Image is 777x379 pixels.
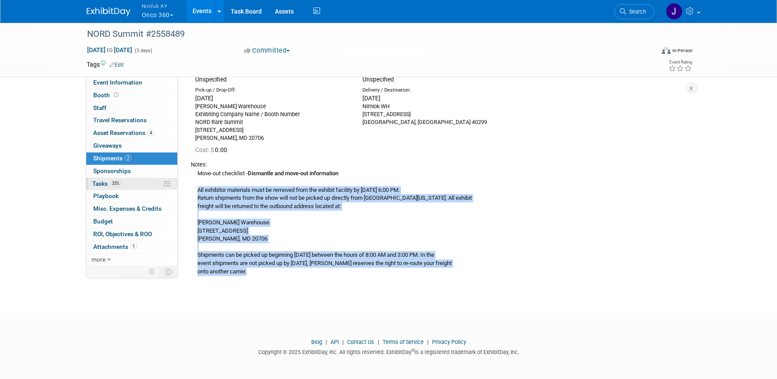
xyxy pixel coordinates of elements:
[362,94,517,103] div: [DATE]
[93,167,131,174] span: Sponsorships
[93,79,142,86] span: Event Information
[86,203,177,215] a: Misc. Expenses & Credits
[87,60,124,69] td: Tags
[93,117,147,124] span: Travel Reservations
[666,3,682,20] img: Jamie Dunn
[142,1,173,11] span: Nimlok KY
[86,254,177,266] a: more
[112,92,120,98] span: Booth not reserved yet
[195,103,349,142] div: [PERSON_NAME] Warehouse Exhibiting Company Name / Booth Number NORD Rare Summit [STREET_ADDRESS] ...
[144,266,160,277] td: Personalize Event Tab Strip
[340,339,346,345] span: |
[86,228,177,241] a: ROI, Objectives & ROO
[662,47,671,54] img: Format-Inperson.png
[87,7,130,16] img: ExhibitDay
[86,114,177,127] a: Travel Reservations
[362,87,517,94] div: Delivery / Destination:
[195,75,349,84] div: Unspecified
[109,62,124,68] a: Edit
[87,46,133,54] span: [DATE] [DATE]
[195,146,231,153] span: 0.00
[134,48,152,53] span: (3 days)
[86,102,177,114] a: Staff
[425,339,431,345] span: |
[383,339,424,345] a: Terms of Service
[614,4,654,19] a: Search
[92,180,122,187] span: Tasks
[93,129,154,136] span: Asset Reservations
[84,26,641,42] div: NORD Summit #2558489
[130,243,137,250] span: 1
[411,348,415,353] sup: ®
[347,339,374,345] a: Contact Us
[432,339,466,345] a: Privacy Policy
[241,46,293,55] button: Committed
[86,241,177,253] a: Attachments1
[86,178,177,190] a: Tasks33%
[376,339,381,345] span: |
[195,146,215,153] span: Cost: $
[330,339,339,345] a: API
[148,130,154,136] span: 4
[86,216,177,228] a: Budget
[362,103,517,126] div: Nimlok WH [STREET_ADDRESS] [GEOGRAPHIC_DATA], [GEOGRAPHIC_DATA] 40299
[603,46,693,59] div: Event Format
[86,77,177,89] a: Event Information
[195,94,349,103] div: [DATE]
[248,170,338,177] b: Dismantle and move-out information
[191,169,684,276] div: Move-out checklist - All exhibitor materials must be removed from the exhibit facility by [DATE] ...
[311,339,322,345] a: Blog
[191,161,684,169] div: Notes:
[86,152,177,165] a: Shipments2
[105,46,114,53] span: to
[93,92,120,99] span: Booth
[159,266,177,277] td: Toggle Event Tabs
[86,140,177,152] a: Giveaways
[91,256,105,263] span: more
[195,87,349,94] div: Pick-up / Drop-Off:
[672,47,693,54] div: In-Person
[323,339,329,345] span: |
[86,165,177,177] a: Sponsorships
[86,89,177,102] a: Booth
[93,230,152,237] span: ROI, Objectives & ROO
[93,205,162,212] span: Misc. Expenses & Credits
[86,190,177,202] a: Playbook
[93,142,122,149] span: Giveaways
[93,155,131,162] span: Shipments
[125,155,131,161] span: 2
[93,192,119,199] span: Playbook
[626,8,646,15] span: Search
[93,218,113,225] span: Budget
[668,60,692,64] div: Event Rating
[93,243,137,250] span: Attachments
[86,127,177,139] a: Asset Reservations4
[93,104,106,111] span: Staff
[110,180,122,187] span: 33%
[362,76,394,83] span: Unspecified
